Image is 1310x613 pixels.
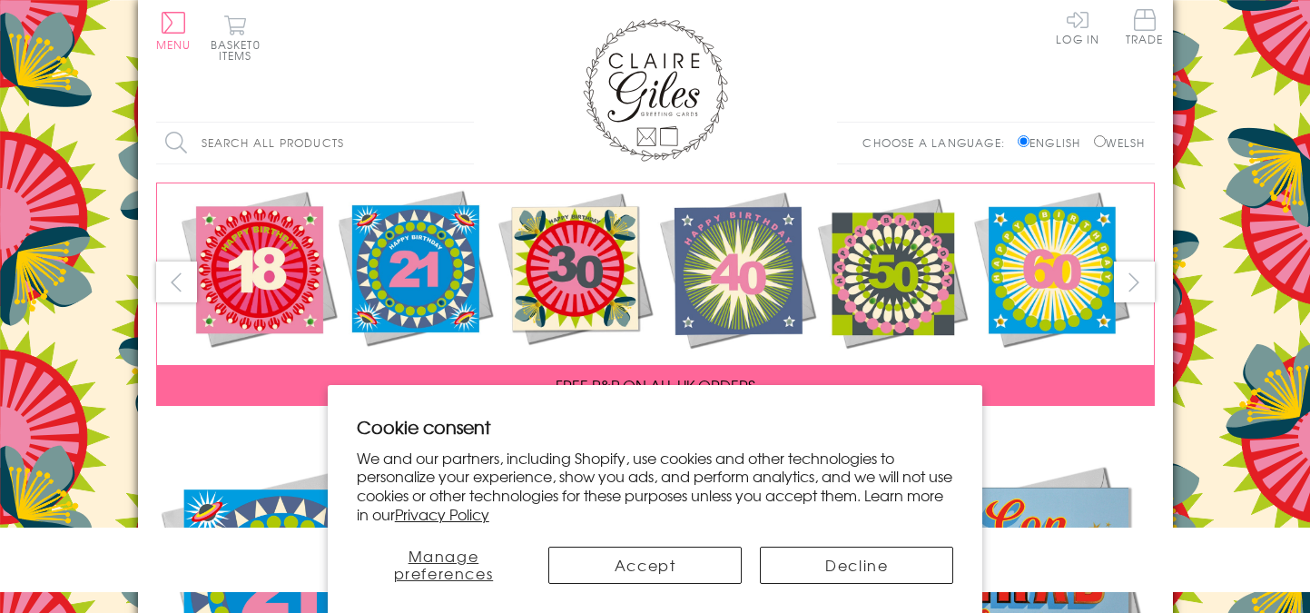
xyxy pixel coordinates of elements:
[156,36,192,53] span: Menu
[357,449,954,524] p: We and our partners, including Shopify, use cookies and other technologies to personalize your ex...
[556,374,755,396] span: FREE P&P ON ALL UK ORDERS
[1126,9,1164,48] a: Trade
[1126,9,1164,44] span: Trade
[548,547,742,584] button: Accept
[456,123,474,163] input: Search
[1056,9,1099,44] a: Log In
[395,503,489,525] a: Privacy Policy
[211,15,261,61] button: Basket0 items
[394,545,494,584] span: Manage preferences
[357,547,530,584] button: Manage preferences
[156,123,474,163] input: Search all products
[219,36,261,64] span: 0 items
[1114,262,1155,302] button: next
[1018,134,1089,151] label: English
[156,262,197,302] button: prev
[1018,135,1029,147] input: English
[862,134,1014,151] p: Choose a language:
[156,420,1155,448] div: Carousel Pagination
[1094,134,1146,151] label: Welsh
[760,547,953,584] button: Decline
[583,18,728,162] img: Claire Giles Greetings Cards
[357,414,954,440] h2: Cookie consent
[156,12,192,50] button: Menu
[1094,135,1106,147] input: Welsh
